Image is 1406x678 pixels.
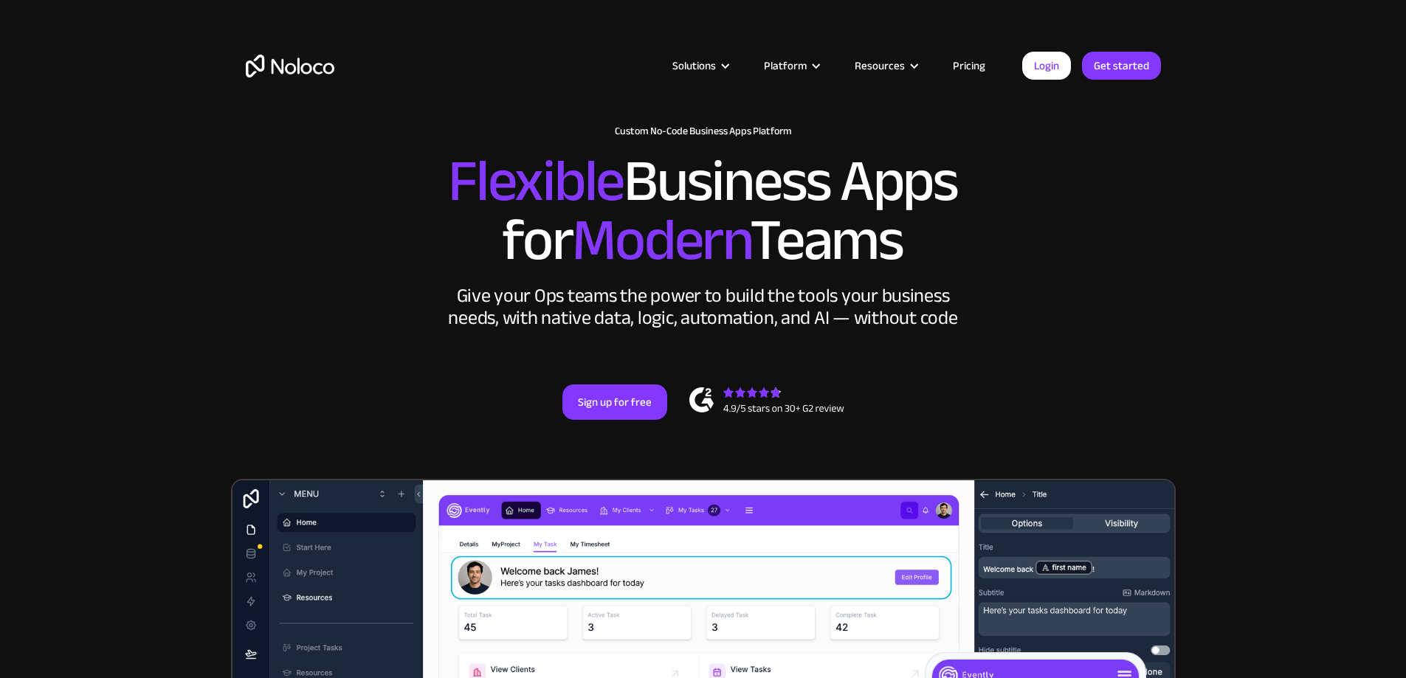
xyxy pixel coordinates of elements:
[572,185,750,295] span: Modern
[246,55,334,77] a: home
[445,285,962,329] div: Give your Ops teams the power to build the tools your business needs, with native data, logic, au...
[654,56,745,75] div: Solutions
[745,56,836,75] div: Platform
[764,56,807,75] div: Platform
[1022,52,1071,80] a: Login
[855,56,905,75] div: Resources
[934,56,1004,75] a: Pricing
[1082,52,1161,80] a: Get started
[246,152,1161,270] h2: Business Apps for Teams
[672,56,716,75] div: Solutions
[836,56,934,75] div: Resources
[448,126,624,236] span: Flexible
[562,384,667,420] a: Sign up for free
